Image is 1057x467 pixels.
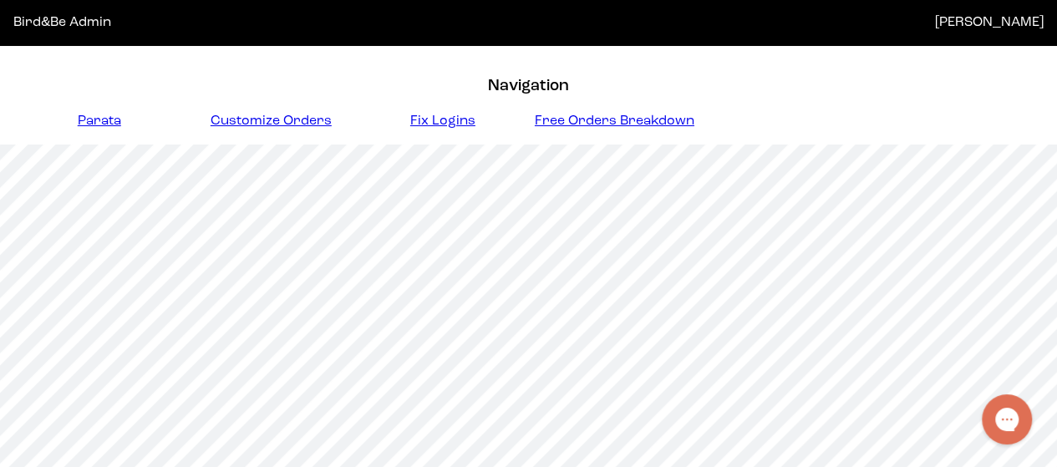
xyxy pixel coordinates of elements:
a: Fix Logins [357,112,529,131]
span: Fix Logins [410,114,475,128]
span: Free Orders Breakdown [535,114,694,128]
a: Customize Orders [185,112,358,131]
h3: Navigation [13,75,1044,97]
iframe: Gorgias live chat messenger [973,388,1040,450]
a: Free Orders Breakdown [529,112,701,131]
span: Customize Orders [211,114,332,128]
span: [PERSON_NAME] [935,16,1044,29]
